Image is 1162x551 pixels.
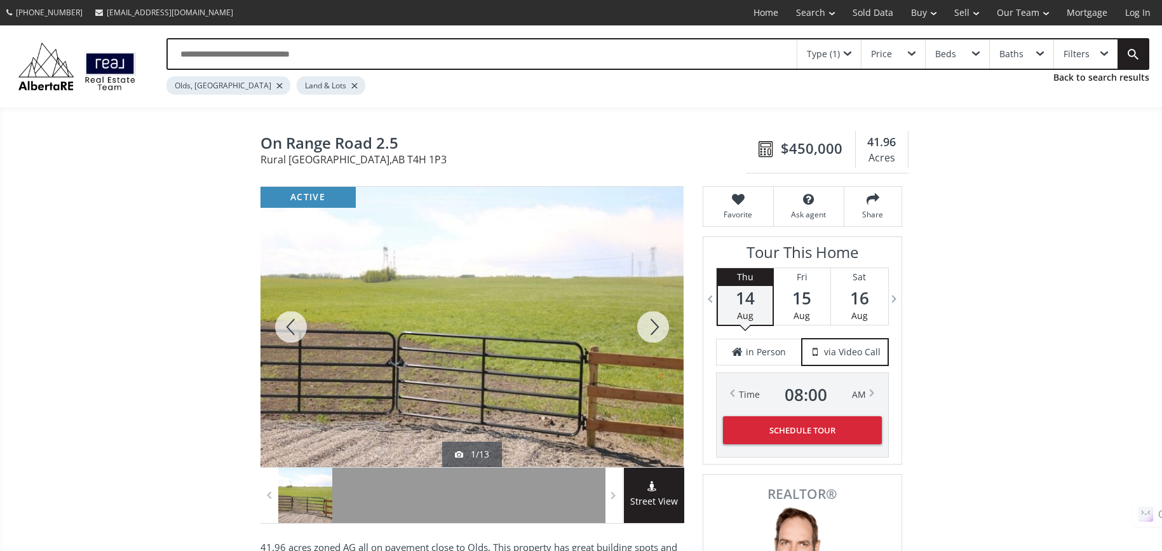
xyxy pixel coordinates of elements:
[13,39,141,93] img: Logo
[716,243,889,268] h3: Tour This Home
[260,154,753,165] span: Rural [GEOGRAPHIC_DATA] , AB T4H 1P3
[774,289,830,307] span: 15
[107,7,233,18] span: [EMAIL_ADDRESS][DOMAIN_NAME]
[807,50,840,58] div: Type (1)
[935,50,956,58] div: Beds
[851,209,895,220] span: Share
[710,209,767,220] span: Favorite
[1064,50,1090,58] div: Filters
[737,310,753,322] span: Aug
[1053,71,1149,84] a: Back to search results
[718,268,773,286] div: Thu
[794,310,810,322] span: Aug
[166,76,290,95] div: Olds, [GEOGRAPHIC_DATA]
[871,50,892,58] div: Price
[723,416,882,444] button: Schedule Tour
[718,289,773,307] span: 14
[774,268,830,286] div: Fri
[739,386,866,404] div: Time AM
[260,187,356,208] div: active
[624,494,684,509] span: Street View
[785,386,827,404] span: 08 : 00
[831,289,888,307] span: 16
[781,139,842,158] span: $450,000
[16,7,83,18] span: [PHONE_NUMBER]
[862,134,901,151] div: 41.96
[260,135,753,154] span: On Range Road 2.5
[455,448,489,461] div: 1/13
[89,1,240,24] a: [EMAIL_ADDRESS][DOMAIN_NAME]
[831,268,888,286] div: Sat
[851,310,868,322] span: Aug
[862,149,901,168] div: Acres
[717,487,888,501] span: REALTOR®
[746,346,786,358] span: in Person
[999,50,1024,58] div: Baths
[824,346,881,358] span: via Video Call
[780,209,837,220] span: Ask agent
[260,187,684,467] div: On Range Road 2.5 Rural Mountain View County, AB T4H 1P3 - Photo 1 of 13
[297,76,365,95] div: Land & Lots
